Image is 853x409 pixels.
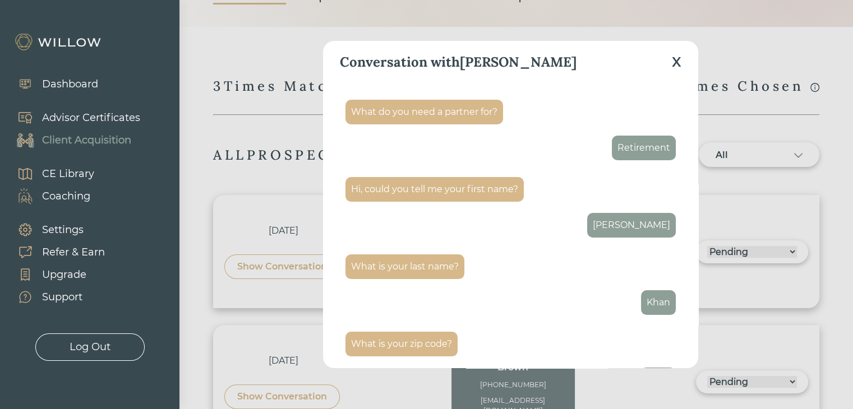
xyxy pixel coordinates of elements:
[14,33,104,51] img: Willow
[351,337,452,351] div: What is your zip code?
[70,340,110,355] div: Log Out
[6,162,94,185] a: CE Library
[340,52,577,72] div: Conversation with [PERSON_NAME]
[617,141,670,155] div: Retirement
[6,241,105,263] a: Refer & Earn
[6,185,94,207] a: Coaching
[42,245,105,260] div: Refer & Earn
[351,183,518,196] div: Hi, could you tell me your first name?
[42,133,131,148] div: Client Acquisition
[42,267,86,282] div: Upgrade
[672,52,681,72] div: X
[6,263,105,286] a: Upgrade
[6,219,105,241] a: Settings
[6,73,98,95] a: Dashboard
[42,77,98,92] div: Dashboard
[351,105,497,119] div: What do you need a partner for?
[647,296,670,309] div: Khan
[6,106,140,129] a: Advisor Certificates
[351,260,459,273] div: What is your last name?
[42,166,94,182] div: CE Library
[6,129,140,151] a: Client Acquisition
[42,290,82,305] div: Support
[593,219,670,232] div: [PERSON_NAME]
[42,222,84,238] div: Settings
[42,189,90,204] div: Coaching
[42,110,140,126] div: Advisor Certificates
